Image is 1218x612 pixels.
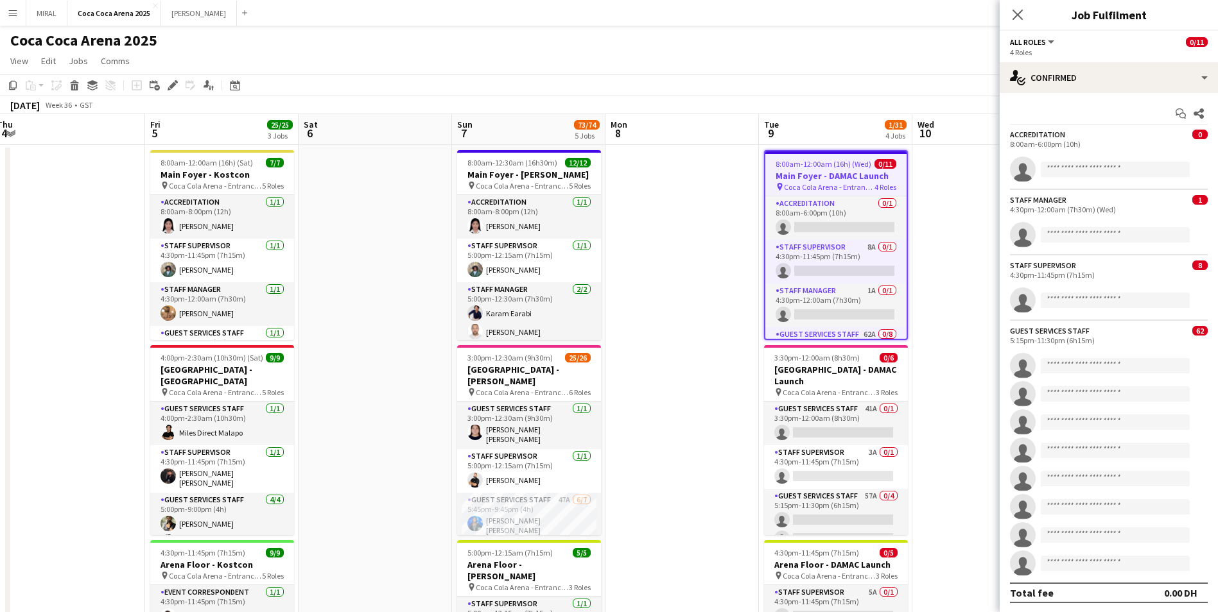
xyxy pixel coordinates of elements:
[169,571,262,581] span: Coca Cola Arena - Entrance F
[150,150,294,340] app-job-card: 8:00am-12:00am (16h) (Sat)7/7Main Foyer - Kostcon Coca Cola Arena - Entrance F5 RolesAccreditatio...
[457,169,601,180] h3: Main Foyer - [PERSON_NAME]
[1000,62,1218,93] div: Confirmed
[268,131,292,140] div: 3 Jobs
[476,387,569,397] span: Coca Cola Arena - Entrance F
[41,55,56,67] span: Edit
[457,364,601,387] h3: [GEOGRAPHIC_DATA] - [PERSON_NAME]
[69,55,88,67] span: Jobs
[765,170,907,182] h3: Main Foyer - DAMAC Launch
[1186,37,1208,47] span: 0/11
[26,1,67,26] button: MIRAL
[80,100,93,110] div: GST
[150,493,294,592] app-card-role: Guest Services Staff4/45:00pm-9:00pm (4h)[PERSON_NAME]
[764,489,908,588] app-card-role: Guest Services Staff57A0/45:15pm-11:30pm (6h15m)
[784,182,874,192] span: Coca Cola Arena - Entrance F
[880,548,898,557] span: 0/5
[262,181,284,191] span: 5 Roles
[575,131,599,140] div: 5 Jobs
[876,387,898,397] span: 3 Roles
[611,119,627,130] span: Mon
[5,53,33,69] a: View
[573,548,591,557] span: 5/5
[565,158,591,167] span: 12/12
[150,559,294,570] h3: Arena Floor - Kostcon
[169,181,262,191] span: Coca Cola Arena - Entrance F
[467,548,573,557] span: 5:00pm-12:15am (7h15m) (Mon)
[169,387,262,397] span: Coca Cola Arena - Entrance F
[457,239,601,282] app-card-role: Staff Supervisor1/15:00pm-12:15am (7h15m)[PERSON_NAME]
[1010,586,1054,599] div: Total fee
[36,53,61,69] a: Edit
[96,53,135,69] a: Comms
[1010,130,1065,139] div: Accreditation
[457,449,601,493] app-card-role: Staff Supervisor1/15:00pm-12:15am (7h15m)[PERSON_NAME]
[1192,260,1208,270] span: 8
[150,402,294,445] app-card-role: Guest Services Staff1/14:00pm-2:30am (10h30m)Miles Direct Malapo
[161,548,245,557] span: 4:30pm-11:45pm (7h15m)
[457,150,601,340] app-job-card: 8:00am-12:30am (16h30m) (Mon)12/12Main Foyer - [PERSON_NAME] Coca Cola Arena - Entrance F5 RolesA...
[101,55,130,67] span: Comms
[476,181,569,191] span: Coca Cola Arena - Entrance F
[569,582,591,592] span: 3 Roles
[1010,37,1056,47] button: All roles
[885,131,906,140] div: 4 Jobs
[765,240,907,284] app-card-role: Staff Supervisor8A0/14:30pm-11:45pm (7h15m)
[467,158,565,167] span: 8:00am-12:30am (16h30m) (Mon)
[1010,37,1046,47] span: All roles
[457,402,601,449] app-card-role: Guest Services Staff1/13:00pm-12:30am (9h30m)[PERSON_NAME] [PERSON_NAME]
[150,445,294,493] app-card-role: Staff Supervisor1/14:30pm-11:45pm (7h15m)[PERSON_NAME] [PERSON_NAME]
[764,150,908,340] app-job-card: 8:00am-12:00am (16h) (Wed)0/11Main Foyer - DAMAC Launch Coca Cola Arena - Entrance F4 RolesAccred...
[1010,336,1208,345] div: 5:15pm-11:30pm (6h15m)
[150,195,294,239] app-card-role: Accreditation1/18:00am-8:00pm (12h)[PERSON_NAME]
[764,364,908,387] h3: [GEOGRAPHIC_DATA] - DAMAC Launch
[783,571,876,581] span: Coca Cola Arena - Entrance F
[267,120,293,130] span: 25/25
[764,402,908,445] app-card-role: Guest Services Staff41A0/13:30pm-12:00am (8h30m)
[10,55,28,67] span: View
[457,345,601,535] app-job-card: 3:00pm-12:30am (9h30m) (Mon)25/26[GEOGRAPHIC_DATA] - [PERSON_NAME] Coca Cola Arena - Entrance F6 ...
[1010,270,1208,280] div: 4:30pm-11:45pm (7h15m)
[457,195,601,239] app-card-role: Accreditation1/18:00am-8:00pm (12h)[PERSON_NAME]
[783,387,876,397] span: Coca Cola Arena - Entrance F
[776,159,871,169] span: 8:00am-12:00am (16h) (Wed)
[455,126,473,140] span: 7
[304,119,318,130] span: Sat
[918,119,934,130] span: Wed
[262,387,284,397] span: 5 Roles
[565,353,591,362] span: 25/26
[476,582,569,592] span: Coca Cola Arena - Entrance F
[774,353,880,362] span: 3:30pm-12:00am (8h30m) (Wed)
[765,284,907,327] app-card-role: Staff Manager1A0/14:30pm-12:00am (7h30m)
[150,345,294,535] app-job-card: 4:00pm-2:30am (10h30m) (Sat)9/9[GEOGRAPHIC_DATA] - [GEOGRAPHIC_DATA] Coca Cola Arena - Entrance F...
[266,353,284,362] span: 9/9
[150,282,294,326] app-card-role: Staff Manager1/14:30pm-12:00am (7h30m)[PERSON_NAME]
[1000,6,1218,23] h3: Job Fulfilment
[150,364,294,387] h3: [GEOGRAPHIC_DATA] - [GEOGRAPHIC_DATA]
[457,119,473,130] span: Sun
[262,571,284,581] span: 5 Roles
[150,326,294,370] app-card-role: Guest Services Staff1/15:00pm-9:00pm (4h)
[574,120,600,130] span: 73/74
[161,353,263,362] span: 4:00pm-2:30am (10h30m) (Sat)
[569,387,591,397] span: 6 Roles
[10,31,157,50] h1: Coca Coca Arena 2025
[457,559,601,582] h3: Arena Floor - [PERSON_NAME]
[774,548,859,557] span: 4:30pm-11:45pm (7h15m)
[150,169,294,180] h3: Main Foyer - Kostcon
[1164,586,1197,599] div: 0.00 DH
[302,126,318,140] span: 6
[762,126,779,140] span: 9
[161,1,237,26] button: [PERSON_NAME]
[150,119,161,130] span: Fri
[764,119,779,130] span: Tue
[765,327,907,501] app-card-role: Guest Services Staff62A0/85:15pm-11:30pm (6h15m)
[266,548,284,557] span: 9/9
[1010,205,1208,214] div: 4:30pm-12:00am (7h30m) (Wed)
[1010,139,1208,149] div: 8:00am-6:00pm (10h)
[764,445,908,489] app-card-role: Staff Supervisor3A0/14:30pm-11:45pm (7h15m)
